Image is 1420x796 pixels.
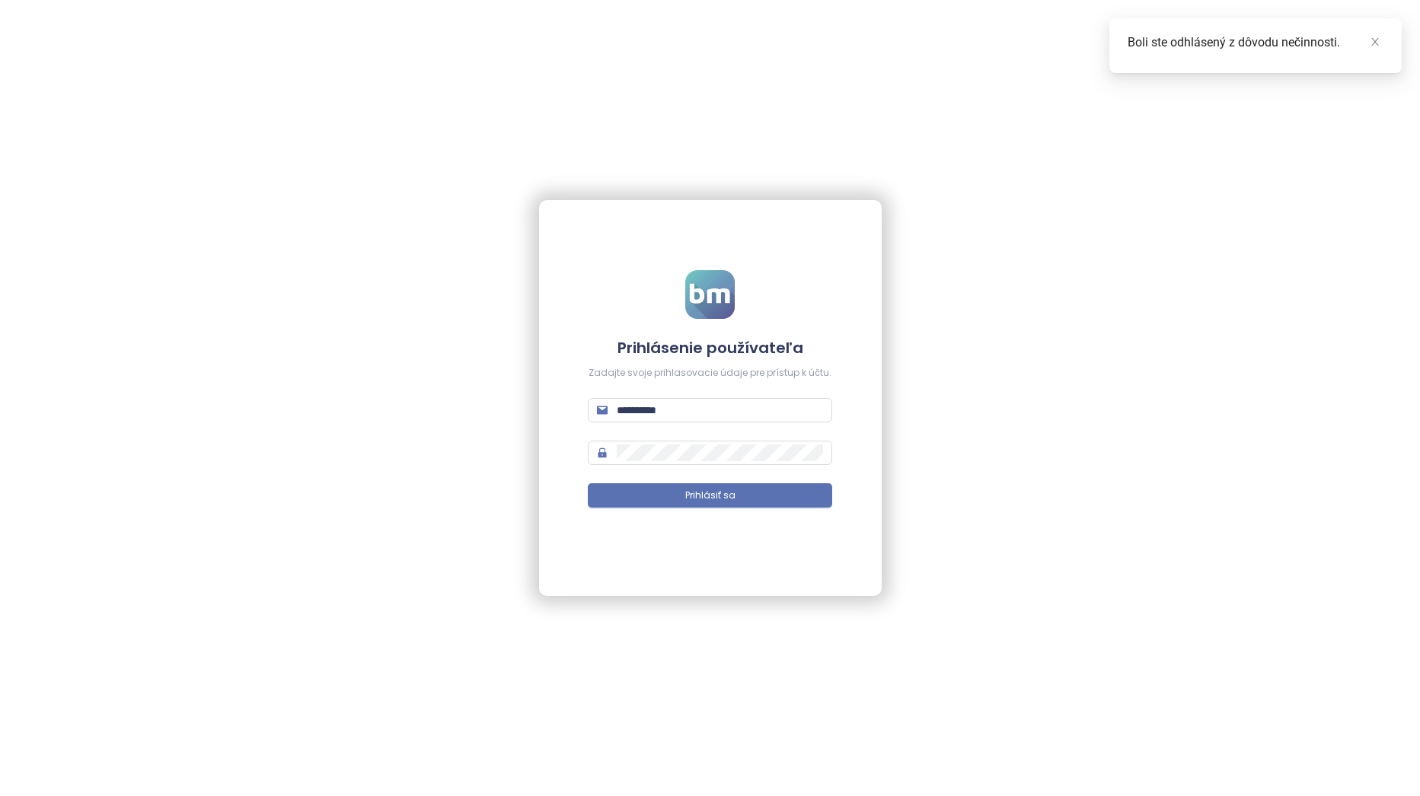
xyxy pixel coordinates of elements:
[1128,33,1383,52] div: Boli ste odhlásený z dôvodu nečinnosti.
[685,489,736,503] span: Prihlásiť sa
[588,366,832,380] div: Zadajte svoje prihlasovacie údaje pre prístup k účtu.
[597,405,608,416] span: mail
[685,270,735,319] img: logo
[588,337,832,358] h4: Prihlásenie používateľa
[588,483,832,508] button: Prihlásiť sa
[1370,37,1380,47] span: close
[597,447,608,458] span: lock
